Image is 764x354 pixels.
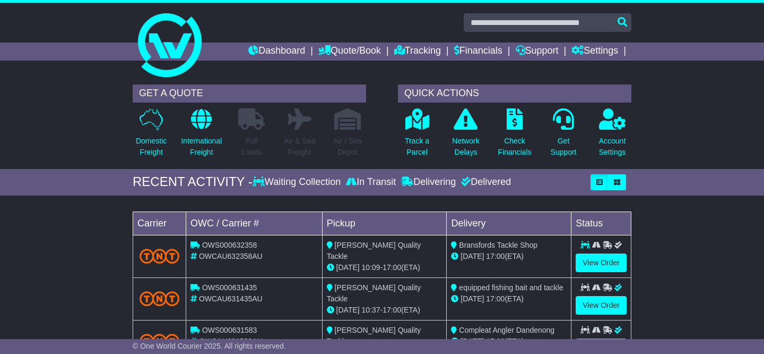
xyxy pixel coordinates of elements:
[140,334,179,348] img: TNT_Domestic.png
[253,176,343,188] div: Waiting Collection
[598,108,627,164] a: AccountSettings
[238,136,265,158] p: Full Loads
[136,136,167,158] p: Domestic Freight
[133,212,186,235] td: Carrier
[284,136,315,158] p: Air & Sea Freight
[181,136,222,158] p: International Freight
[516,43,559,61] a: Support
[202,283,257,292] span: OWS000631435
[486,337,505,345] span: 17:00
[322,212,447,235] td: Pickup
[327,305,442,316] div: - (ETA)
[199,294,263,303] span: OWCAU631435AU
[394,43,441,61] a: Tracking
[362,306,380,314] span: 10:37
[362,263,380,272] span: 10:09
[199,337,263,345] span: OWCAU631583AU
[343,176,398,188] div: In Transit
[454,43,502,61] a: Financials
[336,263,360,272] span: [DATE]
[571,212,631,235] td: Status
[451,336,567,347] div: (ETA)
[140,249,179,263] img: TNT_Domestic.png
[327,262,442,273] div: - (ETA)
[447,212,571,235] td: Delivery
[576,296,627,315] a: View Order
[248,43,305,61] a: Dashboard
[398,85,631,103] div: QUICK ACTIONS
[180,108,222,164] a: InternationalFreight
[318,43,381,61] a: Quote/Book
[550,108,577,164] a: GetSupport
[458,176,511,188] div: Delivered
[202,241,257,249] span: OWS000632358
[133,85,366,103] div: GET A QUOTE
[459,241,537,249] span: Bransfords Tackle Shop
[461,252,484,260] span: [DATE]
[452,108,480,164] a: NetworkDelays
[576,254,627,272] a: View Order
[199,252,263,260] span: OWCAU632358AU
[452,136,479,158] p: Network Delays
[140,291,179,306] img: TNT_Domestic.png
[451,251,567,262] div: (ETA)
[186,212,323,235] td: OWC / Carrier #
[461,294,484,303] span: [DATE]
[571,43,618,61] a: Settings
[459,283,563,292] span: equipped fishing bait and tackle
[486,294,505,303] span: 17:00
[327,326,421,345] span: [PERSON_NAME] Quality Tackle
[202,326,257,334] span: OWS000631583
[498,136,531,158] p: Check Financials
[459,326,554,334] span: Compleat Angler Dandenong
[550,136,576,158] p: Get Support
[405,136,429,158] p: Track a Parcel
[333,136,362,158] p: Air / Sea Depot
[398,176,458,188] div: Delivering
[133,342,286,350] span: © One World Courier 2025. All rights reserved.
[133,174,253,190] div: RECENT ACTIVITY -
[461,337,484,345] span: [DATE]
[336,306,360,314] span: [DATE]
[451,293,567,305] div: (ETA)
[383,263,401,272] span: 17:00
[404,108,430,164] a: Track aParcel
[327,241,421,260] span: [PERSON_NAME] Quality Tackle
[135,108,167,164] a: DomesticFreight
[486,252,505,260] span: 17:00
[599,136,626,158] p: Account Settings
[383,306,401,314] span: 17:00
[327,283,421,303] span: [PERSON_NAME] Quality Tackle
[497,108,532,164] a: CheckFinancials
